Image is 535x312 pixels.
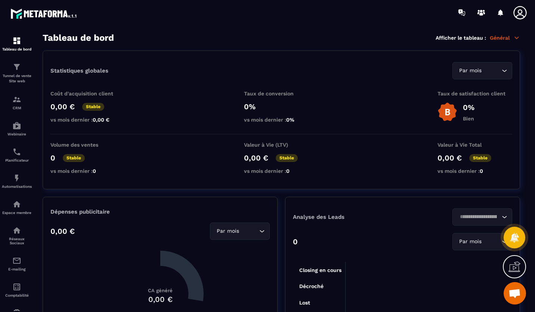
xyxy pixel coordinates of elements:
[93,168,96,174] span: 0
[63,154,85,162] p: Stable
[2,73,32,84] p: Tunnel de vente Site web
[2,168,32,194] a: automationsautomationsAutomatisations
[437,142,512,148] p: Valeur à Vie Total
[469,154,491,162] p: Stable
[286,168,290,174] span: 0
[244,168,319,174] p: vs mois dernier :
[93,117,109,123] span: 0,00 €
[286,117,294,123] span: 0%
[2,211,32,215] p: Espace membre
[50,91,125,97] p: Coût d'acquisition client
[12,36,21,45] img: formation
[50,227,75,236] p: 0,00 €
[463,116,474,122] p: Bien
[2,194,32,220] a: automationsautomationsEspace membre
[483,67,500,75] input: Search for option
[241,227,257,235] input: Search for option
[2,132,32,136] p: Webinaire
[483,238,500,246] input: Search for option
[457,67,483,75] span: Par mois
[50,117,125,123] p: vs mois dernier :
[437,168,512,174] p: vs mois dernier :
[244,153,268,162] p: 0,00 €
[490,34,520,41] p: Général
[10,7,78,20] img: logo
[437,153,462,162] p: 0,00 €
[299,300,310,306] tspan: Lost
[452,62,512,79] div: Search for option
[12,174,21,183] img: automations
[12,121,21,130] img: automations
[244,102,319,111] p: 0%
[2,184,32,189] p: Automatisations
[299,267,341,273] tspan: Closing en cours
[2,57,32,89] a: formationformationTunnel de vente Site web
[2,106,32,110] p: CRM
[480,168,483,174] span: 0
[2,277,32,303] a: accountantaccountantComptabilité
[437,102,457,122] img: b-badge-o.b3b20ee6.svg
[50,67,108,74] p: Statistiques globales
[2,89,32,116] a: formationformationCRM
[2,142,32,168] a: schedulerschedulerPlanificateur
[293,237,298,246] p: 0
[2,31,32,57] a: formationformationTableau de bord
[457,213,500,221] input: Search for option
[299,283,324,289] tspan: Décroché
[244,91,319,97] p: Taux de conversion
[452,208,512,226] div: Search for option
[12,256,21,265] img: email
[463,103,474,112] p: 0%
[50,208,270,215] p: Dépenses publicitaire
[12,200,21,209] img: automations
[2,237,32,245] p: Réseaux Sociaux
[2,116,32,142] a: automationsautomationsWebinaire
[12,147,21,156] img: scheduler
[437,91,512,97] p: Taux de satisfaction client
[12,226,21,235] img: social-network
[50,168,125,174] p: vs mois dernier :
[436,35,486,41] p: Afficher le tableau :
[210,223,270,240] div: Search for option
[452,233,512,250] div: Search for option
[504,282,526,305] div: Ouvrir le chat
[457,238,483,246] span: Par mois
[12,282,21,291] img: accountant
[2,47,32,51] p: Tableau de bord
[82,103,104,111] p: Stable
[2,293,32,297] p: Comptabilité
[244,117,319,123] p: vs mois dernier :
[2,267,32,271] p: E-mailing
[50,142,125,148] p: Volume des ventes
[293,214,403,220] p: Analyse des Leads
[2,158,32,162] p: Planificateur
[215,227,241,235] span: Par mois
[2,251,32,277] a: emailemailE-mailing
[2,220,32,251] a: social-networksocial-networkRéseaux Sociaux
[50,153,55,162] p: 0
[12,62,21,71] img: formation
[244,142,319,148] p: Valeur à Vie (LTV)
[276,154,298,162] p: Stable
[43,33,114,43] h3: Tableau de bord
[50,102,75,111] p: 0,00 €
[12,95,21,104] img: formation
